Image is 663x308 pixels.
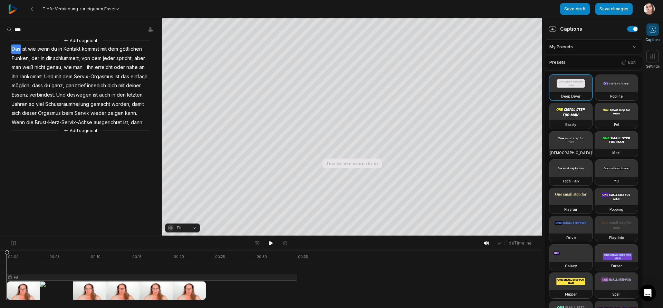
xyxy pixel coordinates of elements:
[612,150,621,156] h3: Mozi
[31,81,44,90] span: dass
[116,54,134,63] span: spricht,
[564,207,577,212] h3: Playfair
[610,93,623,99] h3: Popline
[65,81,78,90] span: ganz
[62,127,99,135] button: Add segment
[52,54,81,63] span: schlummert,
[94,63,113,72] span: erreicht
[545,39,642,54] div: My Presets
[640,285,656,301] div: Open Intercom Messenger
[549,25,582,32] div: Captions
[118,81,125,90] span: mit
[73,63,86,72] span: man...
[614,122,619,127] h3: Pet
[28,100,35,109] span: so
[51,81,65,90] span: ganz,
[11,100,28,109] span: Jahren
[100,44,107,54] span: mit
[31,54,40,63] span: der
[130,118,143,127] span: dann
[619,58,638,67] button: Edit
[44,81,51,90] span: du
[611,263,623,269] h3: Turban
[131,100,145,109] span: damit
[11,81,31,90] span: möglich,
[646,64,660,69] span: Settings
[134,54,146,63] span: aber
[27,44,37,54] span: wie
[86,63,94,72] span: ihn
[98,90,111,100] span: auch
[37,109,61,118] span: Orgasmus
[116,90,126,100] span: den
[646,50,660,69] button: Settings
[45,100,90,109] span: Schussraumheilung
[11,109,21,118] span: sich
[165,223,200,232] button: Fit
[58,44,63,54] span: in
[550,150,592,156] h3: [DEMOGRAPHIC_DATA]
[120,72,130,81] span: das
[107,109,124,118] span: zeigen
[494,238,534,248] button: HideTimeline
[37,44,50,54] span: wenn
[111,90,116,100] span: in
[119,44,143,54] span: göttlichen
[81,44,100,54] span: kommst
[124,109,138,118] span: kann.
[62,72,73,81] span: dem
[62,37,99,44] button: Add segment
[126,90,143,100] span: letzten
[125,81,142,90] span: deiner
[561,93,580,99] h3: Deep Diver
[93,118,123,127] span: ausgerichtet
[545,56,642,69] div: Presets
[21,44,27,54] span: ist
[34,63,46,72] span: nicht
[29,90,56,100] span: verbindest.
[130,72,148,81] span: einfach
[123,118,130,127] span: ist,
[44,72,54,81] span: Und
[74,109,90,118] span: Servix
[11,118,26,127] span: Wenn
[40,54,45,63] span: in
[114,72,120,81] span: ist
[609,235,624,240] h3: Playdate
[562,178,579,184] h3: Tech Talk
[11,90,29,100] span: Essenz
[19,72,44,81] span: rankommt.
[61,109,74,118] span: beim
[565,291,577,297] h3: Flipper
[645,23,660,42] button: Captions
[34,118,93,127] span: Brust-Herz-Servix-Achse
[565,122,576,127] h3: Beasty
[138,63,145,72] span: an
[90,100,111,109] span: gemacht
[50,44,58,54] span: du
[81,54,91,63] span: von
[614,178,619,184] h3: YC
[45,54,52,63] span: dir
[11,44,21,54] span: Das
[102,54,116,63] span: jeder
[107,81,118,90] span: dich
[90,109,107,118] span: wieder
[35,100,45,109] span: viel
[56,90,66,100] span: Und
[26,118,34,127] span: die
[565,263,577,269] h3: Galaxy
[86,81,107,90] span: innerlich
[22,63,34,72] span: weiß
[11,72,19,81] span: ihn
[46,63,63,72] span: genau,
[11,63,22,72] span: man
[63,63,73,72] span: wie
[66,90,92,100] span: deswegen
[609,207,623,212] h3: Popping
[107,44,119,54] span: dem
[126,63,138,72] span: nahe
[92,90,98,100] span: ist
[113,63,126,72] span: oder
[560,3,590,15] button: Save draft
